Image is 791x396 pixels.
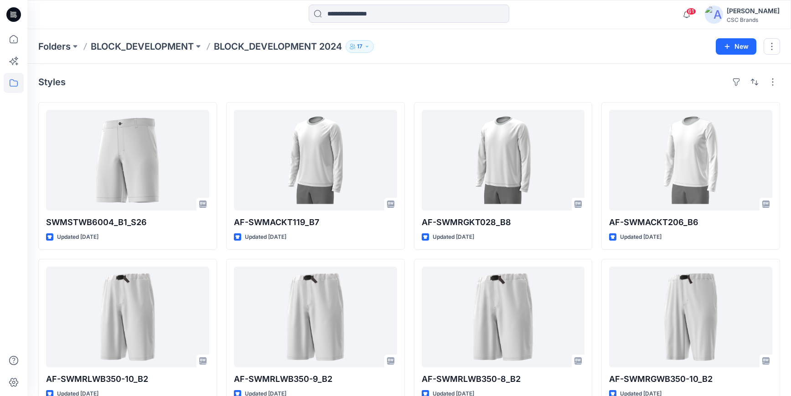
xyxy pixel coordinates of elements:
p: AF-SWMACKT119_B7 [234,216,397,229]
p: Updated [DATE] [245,232,286,242]
p: AF-SWMRGWB350-10_B2 [609,373,772,386]
a: BLOCK_DEVELOPMENT [91,40,194,53]
p: Updated [DATE] [433,232,474,242]
div: CSC Brands [727,16,780,23]
p: AF-SWMRGKT028_B8 [422,216,585,229]
a: Folders [38,40,71,53]
p: Updated [DATE] [620,232,662,242]
h4: Styles [38,77,66,87]
p: AF-SWMRLWB350-8_B2 [422,373,585,386]
p: 17 [357,41,362,51]
img: avatar [705,5,723,24]
p: AF-SWMRLWB350-9_B2 [234,373,397,386]
p: AF-SWMRLWB350-10_B2 [46,373,209,386]
a: SWMSTWB6004_B1_S26 [46,110,209,211]
a: AF-SWMRLWB350-8_B2 [422,267,585,367]
span: 61 [686,8,696,15]
a: AF-SWMRGKT028_B8 [422,110,585,211]
p: Updated [DATE] [57,232,98,242]
p: SWMSTWB6004_B1_S26 [46,216,209,229]
a: AF-SWMRLWB350-9_B2 [234,267,397,367]
a: AF-SWMRLWB350-10_B2 [46,267,209,367]
button: New [716,38,756,55]
a: AF-SWMRGWB350-10_B2 [609,267,772,367]
p: BLOCK_DEVELOPMENT 2024 [214,40,342,53]
a: AF-SWMACKT119_B7 [234,110,397,211]
button: 17 [346,40,374,53]
p: AF-SWMACKT206_B6 [609,216,772,229]
a: AF-SWMACKT206_B6 [609,110,772,211]
div: [PERSON_NAME] [727,5,780,16]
